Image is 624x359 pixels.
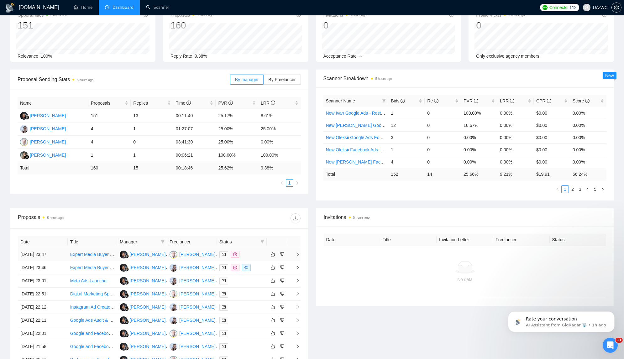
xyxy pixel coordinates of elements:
[585,99,590,103] span: info-circle
[461,143,497,156] td: 0.00%
[30,138,66,145] div: [PERSON_NAME]
[25,155,29,159] img: gigradar-bm.png
[70,265,189,270] a: Expert Media Buyer Wanted for Fashion E-commerce Brands
[20,151,28,159] img: LK
[88,122,131,136] td: 4
[427,98,438,103] span: Re
[120,278,165,283] a: AZ[PERSON_NAME]
[170,264,177,272] img: IG
[388,168,425,180] td: 152
[131,149,173,162] td: 1
[476,54,539,59] span: Only exclusive agency members
[88,136,131,149] td: 4
[170,19,213,31] div: 160
[561,185,569,193] li: 1
[124,267,129,272] img: gigradar-bm.png
[222,292,226,296] span: mail
[269,251,277,258] button: like
[186,101,191,105] span: info-circle
[70,318,148,323] a: Google Ads Audit & Optimization Expert
[235,77,259,82] span: By manager
[599,185,606,193] li: Next Page
[497,143,534,156] td: 0.00%
[279,330,286,337] button: dislike
[216,109,258,122] td: 25.17%
[50,13,67,17] time: 3 hours ago
[603,338,618,353] iframe: Intercom live chat
[324,234,380,246] th: Date
[279,316,286,324] button: dislike
[124,320,129,324] img: gigradar-bm.png
[280,304,285,310] span: dislike
[269,277,277,284] button: like
[222,345,226,348] span: mail
[269,330,277,337] button: like
[161,240,165,244] span: filter
[534,131,570,143] td: $0.00
[131,122,173,136] td: 1
[124,333,129,337] img: gigradar-bm.png
[323,75,607,82] span: Scanner Breakdown
[497,119,534,131] td: 0.00%
[176,101,191,106] span: Time
[14,19,24,29] img: Profile image for AI Assistant from GigRadar 📡
[5,3,15,13] img: logo
[27,18,78,23] span: Rate your conversation
[120,238,158,245] span: Manager
[47,216,64,220] time: 5 hours ago
[280,344,285,349] span: dislike
[326,123,552,128] a: New [PERSON_NAME] Google Ads - AU/[GEOGRAPHIC_DATA]/IR/[GEOGRAPHIC_DATA]/[GEOGRAPHIC_DATA]
[20,112,28,120] img: AZ
[286,179,293,186] a: 1
[219,238,258,245] span: Status
[70,304,149,310] a: Instagram Ad Creator for Sleep Products
[461,168,497,180] td: 25.66 %
[88,149,131,162] td: 1
[120,344,165,349] a: AZ[PERSON_NAME]
[124,346,129,351] img: gigradar-bm.png
[474,99,478,103] span: info-circle
[68,248,118,261] td: Expert Media Buyer Wanted for Fashion E-commerce Brands
[605,73,614,78] span: New
[611,3,621,13] button: setting
[170,344,215,349] a: IG[PERSON_NAME]
[258,109,301,122] td: 8.61%
[170,303,177,311] img: IG
[547,99,551,103] span: info-circle
[18,97,88,109] th: Name
[493,234,549,246] th: Freelancer
[570,107,606,119] td: 0.00%
[497,168,534,180] td: 9.21 %
[91,100,124,107] span: Proposals
[461,107,497,119] td: 100.00%
[271,331,275,336] span: like
[20,113,66,118] a: AZ[PERSON_NAME]
[222,318,226,322] span: mail
[425,131,461,143] td: 0
[88,109,131,122] td: 151
[179,317,215,324] div: [PERSON_NAME]
[611,5,621,10] a: setting
[280,331,285,336] span: dislike
[534,143,570,156] td: $0.00
[258,149,301,162] td: 100.00%
[569,4,576,11] span: 112
[120,251,128,258] img: AZ
[534,119,570,131] td: $0.00
[228,101,233,105] span: info-circle
[179,251,215,258] div: [PERSON_NAME]
[160,237,166,247] span: filter
[577,186,584,193] a: 3
[269,316,277,324] button: like
[41,54,52,59] span: 100%
[222,266,226,269] span: mail
[570,119,606,131] td: 0.00%
[464,98,478,103] span: PVR
[222,305,226,309] span: mail
[271,304,275,310] span: like
[170,330,215,336] a: OC[PERSON_NAME]
[77,78,93,82] time: 5 hours ago
[425,168,461,180] td: 14
[173,122,216,136] td: 01:27:07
